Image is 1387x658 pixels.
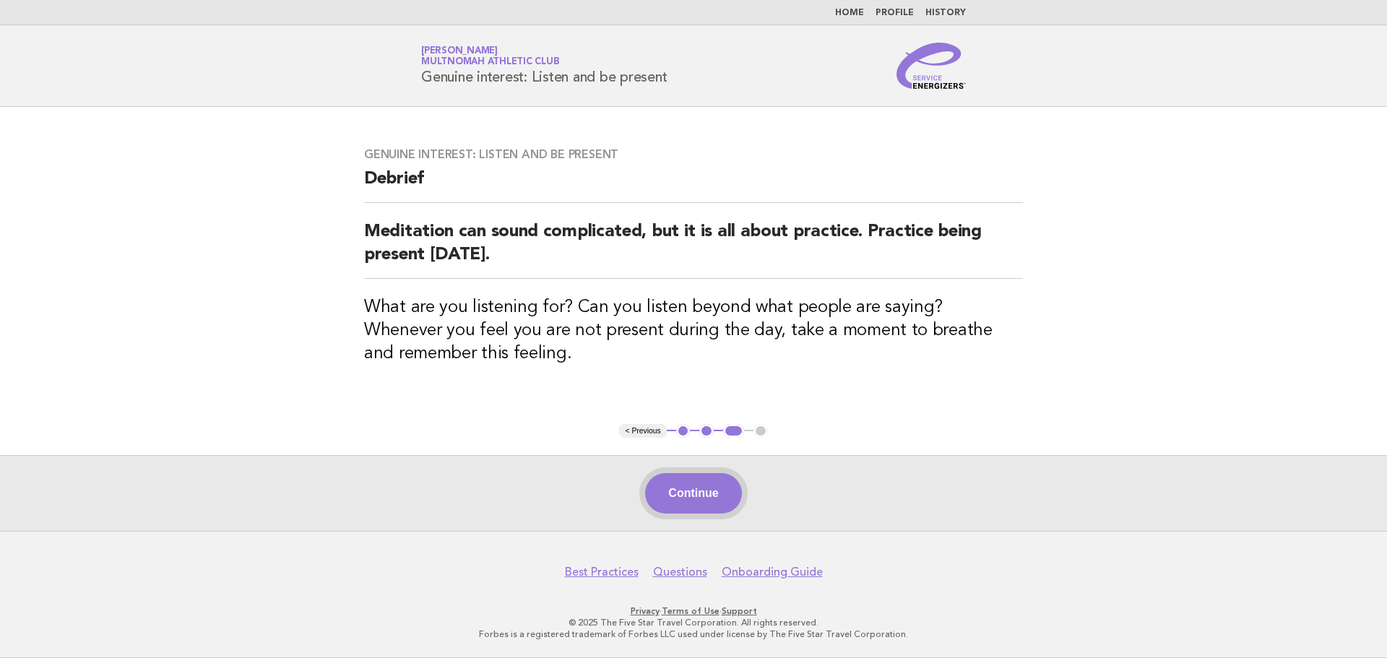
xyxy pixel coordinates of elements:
[722,565,823,579] a: Onboarding Guide
[653,565,707,579] a: Questions
[699,424,714,438] button: 2
[251,617,1136,628] p: © 2025 The Five Star Travel Corporation. All rights reserved.
[421,47,667,85] h1: Genuine interest: Listen and be present
[645,473,741,514] button: Continue
[251,605,1136,617] p: · ·
[835,9,864,17] a: Home
[364,220,1023,279] h2: Meditation can sound complicated, but it is all about practice. Practice being present [DATE].
[925,9,966,17] a: History
[676,424,691,438] button: 1
[723,424,744,438] button: 3
[876,9,914,17] a: Profile
[364,147,1023,162] h3: Genuine interest: Listen and be present
[364,168,1023,203] h2: Debrief
[896,43,966,89] img: Service Energizers
[722,606,757,616] a: Support
[421,58,559,67] span: Multnomah Athletic Club
[364,296,1023,365] h3: What are you listening for? Can you listen beyond what people are saying? Whenever you feel you a...
[251,628,1136,640] p: Forbes is a registered trademark of Forbes LLC used under license by The Five Star Travel Corpora...
[619,424,666,438] button: < Previous
[662,606,720,616] a: Terms of Use
[421,46,559,66] a: [PERSON_NAME]Multnomah Athletic Club
[631,606,660,616] a: Privacy
[565,565,639,579] a: Best Practices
